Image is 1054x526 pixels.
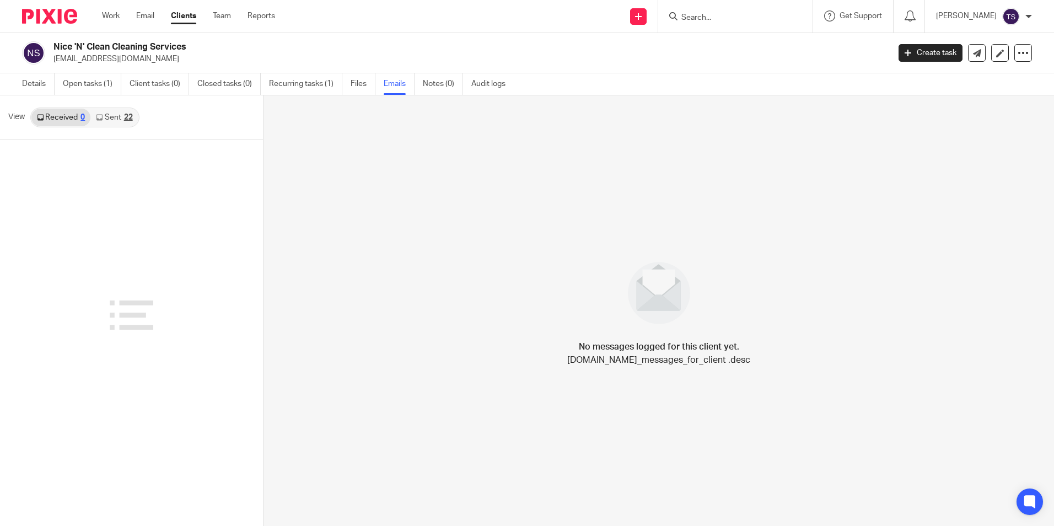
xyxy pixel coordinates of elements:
[102,10,120,22] a: Work
[22,41,45,65] img: svg%3E
[90,109,138,126] a: Sent22
[840,12,882,20] span: Get Support
[197,73,261,95] a: Closed tasks (0)
[579,340,739,353] h4: No messages logged for this client yet.
[171,10,196,22] a: Clients
[936,10,997,22] p: [PERSON_NAME]
[31,109,90,126] a: Received0
[53,41,716,53] h2: Nice 'N' Clean Cleaning Services
[80,114,85,121] div: 0
[136,10,154,22] a: Email
[269,73,342,95] a: Recurring tasks (1)
[124,114,133,121] div: 22
[899,44,962,62] a: Create task
[423,73,463,95] a: Notes (0)
[567,353,750,367] p: [DOMAIN_NAME]_messages_for_client .desc
[471,73,514,95] a: Audit logs
[384,73,415,95] a: Emails
[1002,8,1020,25] img: svg%3E
[680,13,779,23] input: Search
[130,73,189,95] a: Client tasks (0)
[621,255,697,331] img: image
[22,73,55,95] a: Details
[351,73,375,95] a: Files
[213,10,231,22] a: Team
[8,111,25,123] span: View
[53,53,882,65] p: [EMAIL_ADDRESS][DOMAIN_NAME]
[248,10,275,22] a: Reports
[63,73,121,95] a: Open tasks (1)
[22,9,77,24] img: Pixie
